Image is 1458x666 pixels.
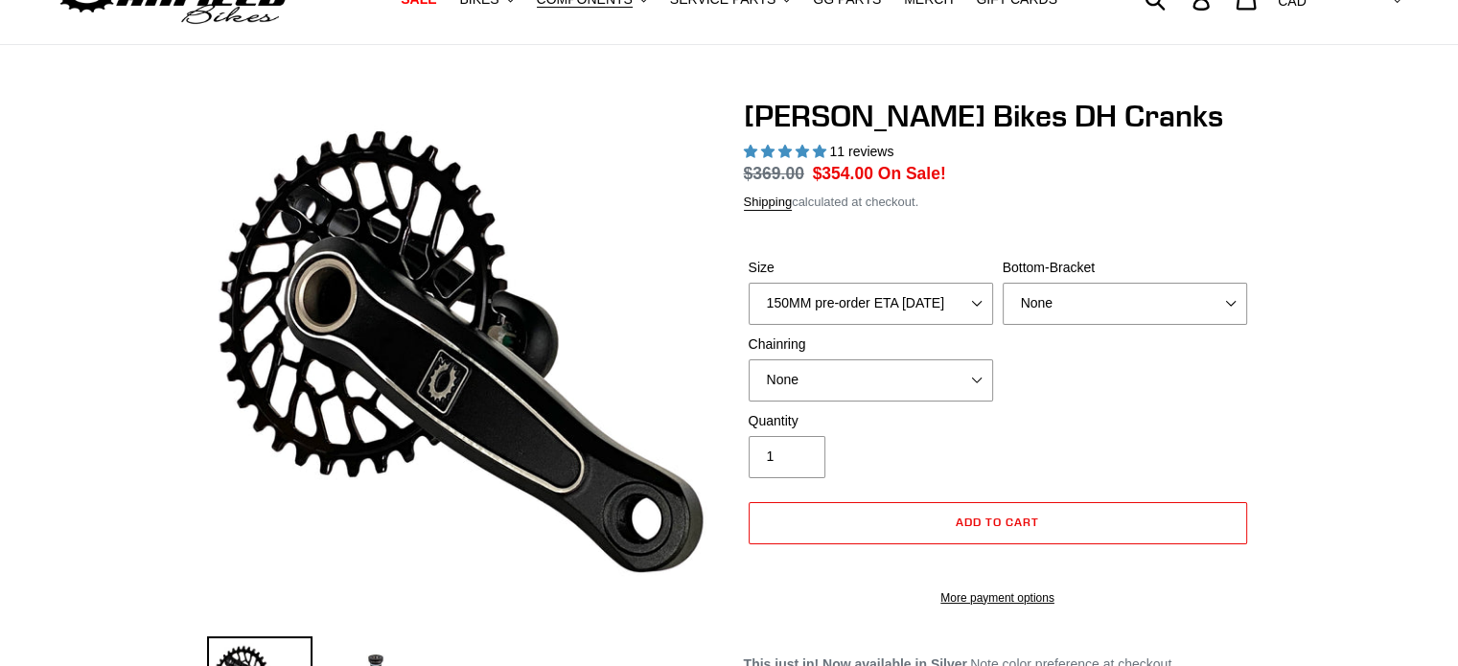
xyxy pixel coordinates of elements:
[744,144,830,159] span: 4.91 stars
[749,258,993,278] label: Size
[1003,258,1247,278] label: Bottom-Bracket
[744,193,1252,212] div: calculated at checkout.
[744,164,804,183] s: $369.00
[744,195,793,211] a: Shipping
[829,144,893,159] span: 11 reviews
[749,589,1247,607] a: More payment options
[813,164,873,183] span: $354.00
[749,334,993,355] label: Chainring
[878,161,946,186] span: On Sale!
[956,515,1039,529] span: Add to cart
[749,502,1247,544] button: Add to cart
[744,98,1252,134] h1: [PERSON_NAME] Bikes DH Cranks
[749,411,993,431] label: Quantity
